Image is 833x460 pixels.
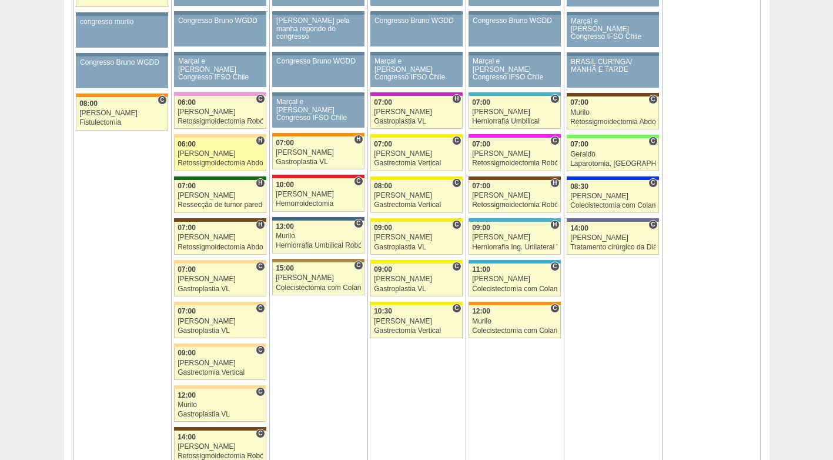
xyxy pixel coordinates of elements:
div: Key: Aviso [567,12,658,15]
div: Key: Neomater [469,218,560,222]
span: Consultório [256,304,265,313]
span: 07:00 [374,98,392,106]
span: Consultório [354,261,363,270]
a: Marçal e [PERSON_NAME] Congresso IFSO Chile [174,55,266,87]
div: Key: Bartira [174,385,266,389]
div: Colecistectomia com Colangiografia VL [570,202,655,209]
a: C 10:00 [PERSON_NAME] Hemorroidectomia [272,178,364,211]
span: 07:00 [276,139,294,147]
a: C 07:00 [PERSON_NAME] Gastrectomia Vertical [370,138,462,171]
div: [PERSON_NAME] [178,359,263,367]
div: [PERSON_NAME] [374,275,459,283]
div: [PERSON_NAME] [374,318,459,325]
a: C 13:00 Murilo Herniorrafia Umbilical Robótica [272,221,364,254]
span: Consultório [550,94,559,104]
span: Hospital [354,135,363,144]
span: 12:00 [472,307,490,315]
div: Key: Santa Rita [370,176,462,180]
span: 09:00 [374,265,392,274]
div: [PERSON_NAME] [178,443,263,451]
div: Congresso Bruno WGDD [276,58,360,65]
a: C 08:00 [PERSON_NAME] Fistulectomia [76,97,168,130]
span: Hospital [256,178,265,188]
span: Consultório [550,262,559,271]
a: H 07:00 [PERSON_NAME] Gastroplastia VL [370,96,462,129]
span: 07:00 [472,98,490,106]
span: 08:00 [79,99,98,108]
div: Congresso Bruno WGDD [178,17,262,25]
span: Consultório [354,176,363,186]
div: Key: Brasil [567,135,658,138]
span: Hospital [550,178,559,188]
div: congresso murilo [80,18,164,26]
span: 15:00 [276,264,294,272]
div: [PERSON_NAME] [178,275,263,283]
a: [PERSON_NAME] pela manha repondo do congresso [272,15,364,46]
div: Retossigmoidectomia Abdominal VL [178,244,263,251]
div: Gastrectomia Vertical [178,369,263,376]
a: H 07:00 [PERSON_NAME] Ressecção de tumor parede abdominal pélvica [174,180,266,213]
div: Key: Maria Braido [370,92,462,96]
a: Marçal e [PERSON_NAME] Congresso IFSO Chile [272,96,364,128]
div: Key: Neomater [469,92,560,96]
div: Key: Albert Einstein [174,92,266,96]
div: Retossigmoidectomia Abdominal VL [570,118,655,126]
span: Hospital [256,136,265,145]
a: H 07:00 [PERSON_NAME] Gastroplastia VL [272,136,364,169]
a: C 12:00 Murilo Colecistectomia com Colangiografia VL [469,305,560,338]
div: Key: Vila Nova Star [567,218,658,222]
span: 10:00 [276,181,294,189]
a: C 15:00 [PERSON_NAME] Colecistectomia com Colangiografia VL [272,262,364,295]
span: 07:00 [374,140,392,148]
a: C 07:00 Murilo Retossigmoidectomia Abdominal VL [567,96,658,129]
a: H 07:00 [PERSON_NAME] Retossigmoidectomia Robótica [469,180,560,213]
span: 11:00 [472,265,490,274]
span: Consultório [158,95,166,105]
a: Congresso Bruno WGDD [370,15,462,46]
div: [PERSON_NAME] [178,150,263,158]
a: Marçal e [PERSON_NAME] Congresso IFSO Chile [469,55,560,87]
span: Consultório [648,136,657,146]
span: Consultório [452,136,461,145]
a: C 07:00 [PERSON_NAME] Gastroplastia VL [174,264,266,296]
span: 13:00 [276,222,294,231]
div: [PERSON_NAME] [472,192,557,199]
a: C 09:00 [PERSON_NAME] Gastrectomia Vertical [174,347,266,380]
div: Key: Oswaldo Cruz Paulista [272,259,364,262]
div: Gastroplastia VL [374,244,459,251]
div: Key: Santa Maria [174,176,266,180]
div: Marçal e [PERSON_NAME] Congresso IFSO Chile [276,98,360,122]
div: Key: Aviso [272,52,364,55]
span: 07:00 [570,140,588,148]
a: C 08:00 [PERSON_NAME] Gastrectomia Vertical [370,180,462,213]
div: Herniorrafia Umbilical Robótica [276,242,361,249]
a: C 08:30 [PERSON_NAME] Colecistectomia com Colangiografia VL [567,180,658,213]
div: [PERSON_NAME] [374,234,459,241]
div: [PERSON_NAME] [178,234,263,241]
a: H 06:00 [PERSON_NAME] Retossigmoidectomia Abdominal VL [174,138,266,171]
a: C 09:00 [PERSON_NAME] Gastroplastia VL [370,222,462,255]
a: Congresso Bruno WGDD [272,55,364,87]
div: Fistulectomia [79,119,165,126]
div: BRASIL CURINGA/ MANHÃ E TARDE [571,58,655,74]
span: Consultório [648,95,657,104]
div: [PERSON_NAME] [178,192,263,199]
span: 09:00 [178,349,196,357]
a: C 14:00 [PERSON_NAME] Tratamento cirúrgico da Diástase do reto abdomem [567,222,658,255]
a: Congresso Bruno WGDD [174,15,266,46]
div: Marçal e [PERSON_NAME] Congresso IFSO Chile [178,58,262,81]
div: Key: São Luiz - Jabaquara [272,217,364,221]
span: Consultório [256,387,265,396]
div: Ressecção de tumor parede abdominal pélvica [178,201,263,209]
div: Congresso Bruno WGDD [80,59,164,66]
div: [PERSON_NAME] [472,275,557,283]
div: Key: São Luiz - SCS [76,94,168,97]
span: Consultório [256,94,265,104]
a: C 07:00 [PERSON_NAME] Retossigmoidectomia Robótica [469,138,560,171]
span: Consultório [256,429,265,438]
a: C 06:00 [PERSON_NAME] Retossigmoidectomia Robótica [174,96,266,129]
div: [PERSON_NAME] [472,234,557,241]
span: 14:00 [178,433,196,441]
div: Gastrectomia Vertical [374,159,459,167]
a: C 11:00 [PERSON_NAME] Colecistectomia com Colangiografia VL [469,264,560,296]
